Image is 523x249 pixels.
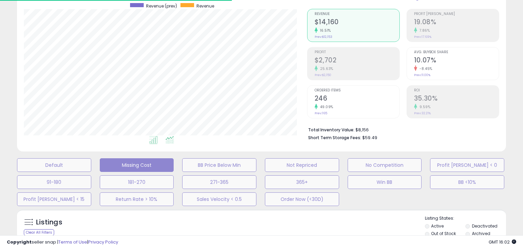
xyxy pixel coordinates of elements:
button: 365+ [265,175,339,189]
small: Prev: $12,153 [315,35,332,39]
button: Win BB [348,175,422,189]
span: Revenue (prev) [146,3,177,9]
strong: Copyright [7,239,32,245]
h2: 10.07% [414,56,499,65]
button: 271-365 [182,175,256,189]
button: Profit [PERSON_NAME] < 15 [17,192,91,206]
h2: $14,160 [315,18,399,27]
small: 16.51% [318,28,331,33]
button: Return Rate > 10% [100,192,174,206]
button: BB <10% [430,175,504,189]
span: Avg. Buybox Share [414,50,499,54]
small: 9.59% [417,104,431,109]
span: Ordered Items [315,89,399,92]
h2: $2,702 [315,56,399,65]
small: 49.09% [318,104,333,109]
span: Profit [PERSON_NAME] [414,12,499,16]
button: Default [17,158,91,172]
button: Not Repriced [265,158,339,172]
small: Prev: 11.00% [414,73,430,77]
h2: 19.08% [414,18,499,27]
span: Revenue [196,3,214,9]
div: seller snap | | [7,239,118,246]
small: Prev: 32.21% [414,111,431,115]
h2: 246 [315,94,399,104]
small: -8.45% [417,66,432,71]
span: ROI [414,89,499,92]
span: Revenue [315,12,399,16]
button: No Competition [348,158,422,172]
li: $8,156 [308,125,494,133]
button: Missing Cost [100,158,174,172]
small: Prev: 165 [315,111,327,115]
button: 181-270 [100,175,174,189]
b: Short Term Storage Fees: [308,135,361,141]
span: $59.49 [362,134,377,141]
button: Sales Velocity < 0.5 [182,192,256,206]
small: Prev: 17.69% [414,35,431,39]
button: 91-180 [17,175,91,189]
h2: 35.30% [414,94,499,104]
b: Total Inventory Value: [308,127,354,133]
small: 7.86% [417,28,430,33]
button: BB Price Below Min [182,158,256,172]
button: Order Now (<30D) [265,192,339,206]
button: Profit [PERSON_NAME] < 0 [430,158,504,172]
small: Prev: $2,150 [315,73,331,77]
span: Profit [315,50,399,54]
small: 25.63% [318,66,333,71]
